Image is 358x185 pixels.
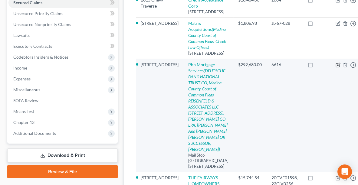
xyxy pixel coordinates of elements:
span: Lawsuits [13,33,30,38]
li: [STREET_ADDRESS] [141,175,179,181]
span: Income [13,65,27,70]
a: SOFA Review [8,95,118,106]
li: [STREET_ADDRESS] [141,20,179,26]
div: [STREET_ADDRESS] [188,50,228,56]
div: $292,680.00 [238,62,262,68]
i: (Medina County Court of Common Pleas, Cheek Law Offices) [188,27,226,50]
div: Mail Stop [GEOGRAPHIC_DATA][STREET_ADDRESS] [188,152,228,169]
a: Review & File [7,165,118,178]
a: Lawsuits [8,30,118,41]
div: 6616 [271,62,298,68]
div: [STREET_ADDRESS] [188,9,228,15]
span: Codebtors Insiders & Notices [13,54,68,60]
span: Executory Contracts [13,44,52,49]
span: Means Test [13,109,34,114]
div: Open Intercom Messenger [337,164,352,179]
i: (DEUTSCHE BANK NATIONAL TRUST CO, Medina County Court of Common Pleas, REISENFELD & ASSOCIATES LL... [188,68,228,152]
div: $15,744.54 [238,175,262,181]
span: Unsecured Priority Claims [13,11,63,16]
div: $1,806.98 [238,20,262,26]
a: Phh Mortgage Services(DEUTSCHE BANK NATIONAL TRUST CO, Medina County Court of Common Pleas, REISE... [188,62,228,152]
li: [STREET_ADDRESS] [141,62,179,68]
span: Unsecured Nonpriority Claims [13,22,71,27]
a: Matrix Acquisitions(Medina County Court of Common Pleas, Cheek Law Offices) [188,21,226,50]
span: Additional Documents [13,131,56,136]
span: Chapter 13 [13,120,34,125]
div: JL-67-028 [271,20,298,26]
a: Unsecured Priority Claims [8,8,118,19]
span: Miscellaneous [13,87,40,92]
a: Download & Print [7,148,118,163]
span: Expenses [13,76,31,81]
a: Executory Contracts [8,41,118,52]
span: SOFA Review [13,98,38,103]
a: Unsecured Nonpriority Claims [8,19,118,30]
